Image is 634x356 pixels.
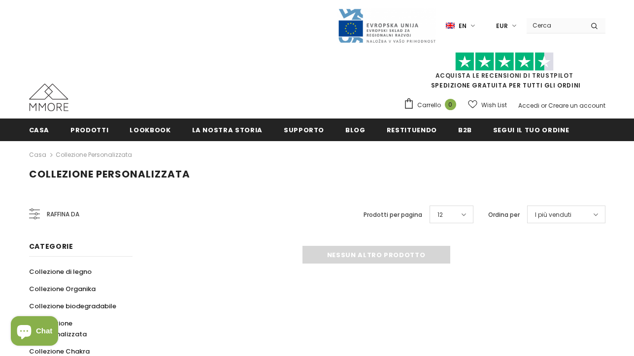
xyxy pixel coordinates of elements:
img: Fidati di Pilot Stars [455,52,554,71]
span: Collezione personalizzata [29,167,190,181]
span: B2B [458,125,472,135]
span: Collezione Organika [29,284,96,294]
span: 12 [437,210,443,220]
a: La nostra storia [192,119,263,141]
a: Blog [345,119,366,141]
input: Search Site [527,18,583,32]
span: en [459,21,467,31]
a: Casa [29,119,50,141]
span: Collezione personalizzata [37,319,87,339]
span: Blog [345,125,366,135]
a: B2B [458,119,472,141]
span: I più venduti [535,210,571,220]
a: Collezione Organika [29,280,96,297]
span: or [541,101,547,110]
a: Casa [29,149,46,161]
span: Raffina da [47,209,79,220]
a: Collezione personalizzata [56,150,132,159]
a: Acquista le recensioni di TrustPilot [435,71,573,80]
a: Lookbook [130,119,170,141]
label: Ordina per [488,210,520,220]
span: La nostra storia [192,125,263,135]
img: Javni Razpis [337,8,436,44]
span: Casa [29,125,50,135]
span: Lookbook [130,125,170,135]
span: 0 [445,99,456,110]
a: Collezione personalizzata [29,315,122,343]
a: Wish List [468,96,507,114]
a: supporto [284,119,324,141]
span: Prodotti [70,125,108,135]
span: Wish List [481,100,507,110]
label: Prodotti per pagina [364,210,422,220]
a: Collezione di legno [29,263,92,280]
span: EUR [496,21,508,31]
span: Categorie [29,241,73,251]
a: Prodotti [70,119,108,141]
a: Javni Razpis [337,21,436,30]
span: Restituendo [387,125,437,135]
span: Collezione di legno [29,267,92,276]
img: i-lang-1.png [446,22,455,30]
img: Casi MMORE [29,84,68,111]
span: supporto [284,125,324,135]
span: Collezione biodegradabile [29,301,116,311]
a: Segui il tuo ordine [493,119,569,141]
span: Segui il tuo ordine [493,125,569,135]
a: Restituendo [387,119,437,141]
a: Creare un account [548,101,605,110]
a: Collezione biodegradabile [29,297,116,315]
a: Accedi [518,101,539,110]
span: Collezione Chakra [29,347,90,356]
a: Carrello 0 [403,98,461,113]
inbox-online-store-chat: Shopify online store chat [8,316,61,348]
span: Carrello [417,100,441,110]
span: SPEDIZIONE GRATUITA PER TUTTI GLI ORDINI [403,57,605,89]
